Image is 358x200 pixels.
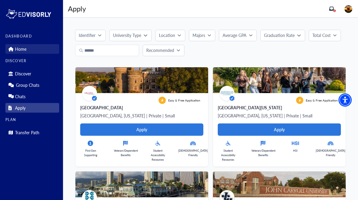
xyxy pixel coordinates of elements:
[5,59,59,63] label: DISCOVER
[75,67,208,93] img: a large building surrounded by trees
[219,30,257,41] button: Average GPA
[16,83,39,88] p: Group Chats
[82,86,97,101] img: avatar
[80,105,203,111] div: [GEOGRAPHIC_DATA]
[159,97,166,104] img: apply-label
[309,30,341,41] button: Total Cost
[5,8,52,20] img: logo
[329,6,334,11] a: inbox
[5,69,59,78] div: Discover
[155,30,185,41] button: Location
[5,80,59,90] div: Group Chats
[15,71,31,76] p: Discover
[75,67,208,167] a: a large building surrounded by treesavatar apply-labelEasy & Free Application[GEOGRAPHIC_DATA][GE...
[213,67,346,167] a: A group of diverse people joyfully jumping and posing outdoors in front of a large house, surroun...
[5,103,59,113] div: Apply
[312,32,331,38] p: Total Cost
[213,171,346,197] img: a brick wall with a sign on it and a brick wall with trees and a building in the
[80,112,203,119] p: [GEOGRAPHIC_DATA], [US_STATE] | Private | Small
[316,148,345,157] p: [DEMOGRAPHIC_DATA] Friendly
[15,94,26,99] p: Chats
[15,105,26,111] p: Apply
[223,32,247,38] p: Average GPA
[296,97,338,104] div: Easy & Free Application
[75,171,208,197] img: A waterfront view featuring a clock tower, modern buildings, and palm trees along a pier.
[68,3,86,14] div: Apply
[193,32,205,38] p: Majors
[5,44,59,54] div: Home
[218,112,341,119] p: [GEOGRAPHIC_DATA], [US_STATE] | Private | Small
[293,148,298,153] p: HSI
[79,32,96,38] p: Identifier
[5,128,59,137] div: Transfer Path
[218,105,341,111] div: [GEOGRAPHIC_DATA][US_STATE]
[5,34,59,38] label: DASHBOARD
[220,86,235,101] img: avatar
[178,148,208,157] p: [DEMOGRAPHIC_DATA] Friendly
[15,130,39,135] p: Transfer Path
[218,148,238,162] p: Student Accessibility Resources
[75,30,106,41] button: Identifier
[296,97,303,104] img: apply-label
[80,148,101,157] p: First Gen Supporting
[147,148,168,162] p: Student Accessibility Resources
[338,93,352,107] div: Accessibility Menu
[213,67,346,93] img: A group of diverse people joyfully jumping and posing outdoors in front of a large house, surroun...
[113,32,141,38] p: University Type
[251,148,275,157] p: Veteran/Dependent Benefits
[159,97,200,104] div: Easy & Free Application
[143,45,184,56] button: Recommended
[75,45,139,56] input: Search
[5,92,59,101] div: Chats
[334,9,335,12] span: 1
[15,47,26,52] p: Home
[5,118,59,122] label: PLAN
[260,30,305,41] button: Graduation Rate
[264,32,295,38] p: Graduation Rate
[146,47,174,53] p: Recommended
[159,32,175,38] p: Location
[218,123,341,136] button: Apply
[114,148,138,157] p: Veteran/Dependent Benefits
[189,30,215,41] button: Majors
[109,30,151,41] button: University Type
[344,5,352,13] img: image
[80,123,203,136] button: Apply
